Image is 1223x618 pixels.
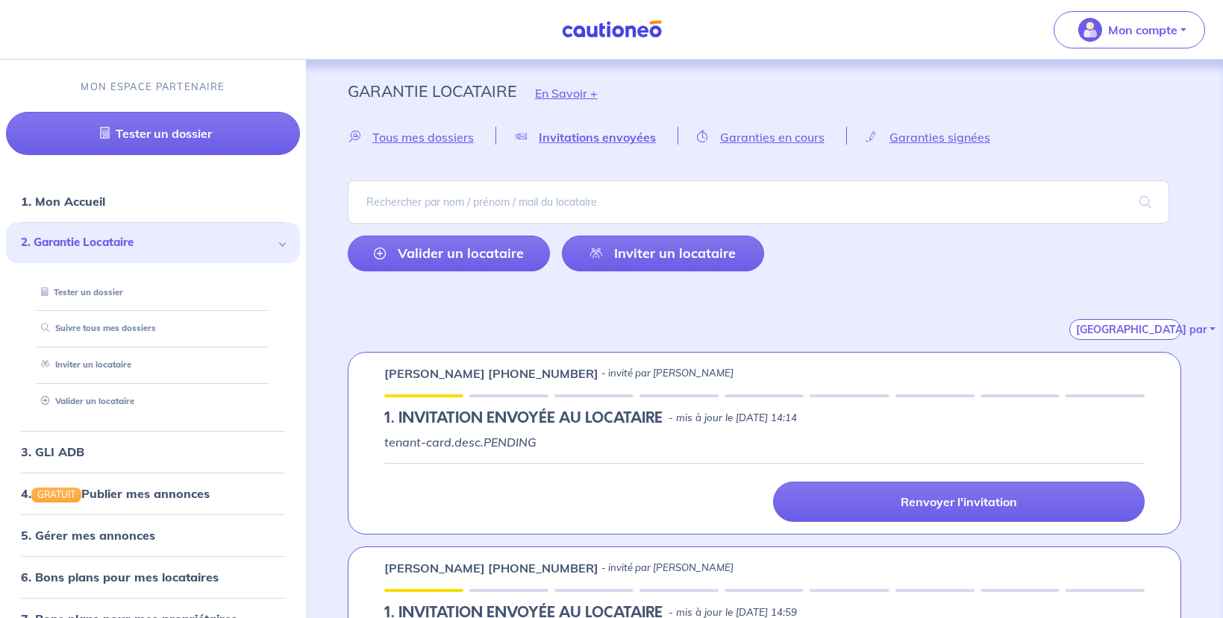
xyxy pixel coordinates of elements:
[6,112,300,155] a: Tester un dossier
[847,130,1012,144] a: Garanties signées
[24,353,282,377] div: Inviter un locataire
[889,130,990,145] span: Garanties signées
[35,323,156,333] a: Suivre tous mes dossiers
[35,287,123,297] a: Tester un dossier
[720,130,825,145] span: Garanties en cours
[21,570,219,584] a: 6. Bons plans pour mes locataires
[6,437,300,467] div: 3. GLI ADB
[384,559,598,577] p: [PERSON_NAME] [PHONE_NUMBER]
[24,389,282,414] div: Valider un locataire
[384,365,598,382] p: [PERSON_NAME] [PHONE_NUMBER]
[6,186,300,216] div: 1. Mon Accueil
[21,486,210,501] a: 4.GRATUITPublier mes annonces
[348,236,550,271] a: Valider un locataire
[601,366,734,381] p: - invité par [PERSON_NAME]
[384,409,1145,427] div: state: PENDING, Context:
[601,561,734,576] p: - invité par [PERSON_NAME]
[556,20,668,39] img: Cautioneo
[348,130,495,144] a: Tous mes dossiers
[24,280,282,305] div: Tester un dossier
[516,72,616,115] button: En Savoir +
[6,222,300,263] div: 2. Garantie Locataire
[562,236,764,271] a: Inviter un locataire
[1069,319,1181,340] button: [GEOGRAPHIC_DATA] par
[384,409,663,427] h5: 1.︎ INVITATION ENVOYÉE AU LOCATAIRE
[1078,18,1102,42] img: illu_account_valid_menu.svg
[539,130,656,145] span: Invitations envoyées
[372,130,474,145] span: Tous mes dossiers
[773,482,1145,522] a: Renvoyer l'invitation
[1122,181,1169,223] span: search
[384,433,1145,451] p: tenant-card.desc.PENDING
[21,444,84,459] a: 3. GLI ADB
[6,562,300,592] div: 6. Bons plans pour mes locataires
[1108,21,1177,39] p: Mon compte
[21,194,105,209] a: 1. Mon Accueil
[901,494,1017,509] p: Renvoyer l'invitation
[21,234,274,251] span: 2. Garantie Locataire
[496,130,678,144] a: Invitations envoyées
[1054,11,1205,48] button: illu_account_valid_menu.svgMon compte
[21,528,155,543] a: 5. Gérer mes annonces
[6,479,300,508] div: 4.GRATUITPublier mes annonces
[35,396,134,406] a: Valider un locataire
[678,130,846,144] a: Garanties en cours
[35,359,131,370] a: Inviter un locataire
[6,520,300,550] div: 5. Gérer mes annonces
[24,316,282,341] div: Suivre tous mes dossiers
[669,411,797,426] p: - mis à jour le [DATE] 14:14
[81,80,225,94] p: MON ESPACE PARTENAIRE
[348,180,1169,224] input: Rechercher par nom / prénom / mail du locataire
[348,78,516,104] p: Garantie Locataire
